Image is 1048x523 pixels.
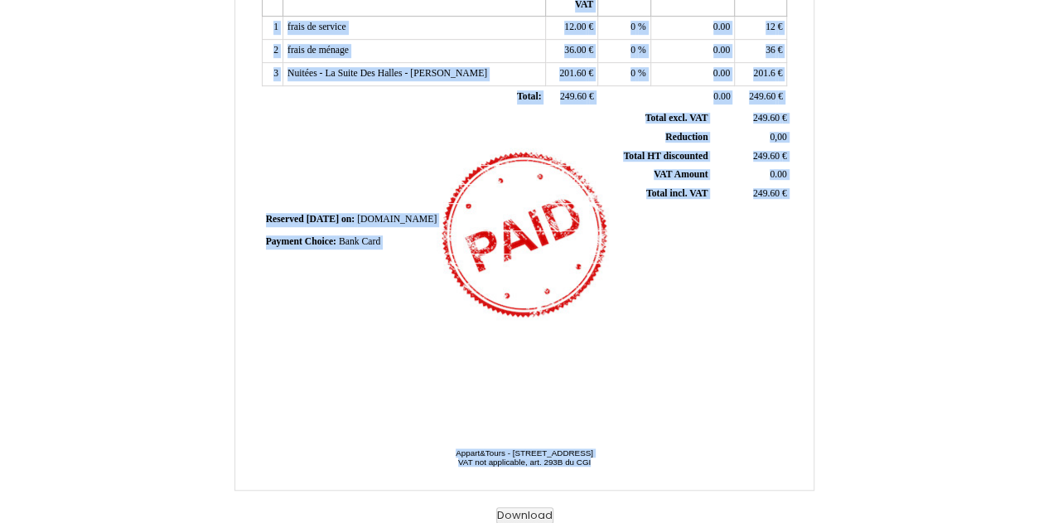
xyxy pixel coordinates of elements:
[339,236,380,247] span: Bank Card
[266,214,304,225] span: Reserved
[266,236,336,247] span: Payment Choice:
[623,151,708,162] span: Total HT discounted
[645,113,708,123] span: Total excl. VAT
[735,85,787,109] td: €
[262,17,283,40] td: 1
[517,91,541,102] span: Total:
[711,185,790,204] td: €
[646,188,708,199] span: Total incl. VAT
[713,45,730,56] span: 0.00
[545,40,597,63] td: €
[287,45,349,56] span: frais de ménage
[713,91,730,102] span: 0.00
[559,68,586,79] span: 201.60
[735,40,787,63] td: €
[753,151,780,162] span: 249.60
[630,22,635,32] span: 0
[598,62,650,85] td: %
[735,62,787,85] td: €
[564,22,586,32] span: 12.00
[456,448,593,458] span: Appart&Tours - [STREET_ADDRESS]
[287,22,346,32] span: frais de service
[765,45,775,56] span: 36
[711,109,790,128] td: €
[307,214,339,225] span: [DATE]
[665,132,708,143] span: Reduction
[753,113,780,123] span: 249.60
[749,91,775,102] span: 249.60
[735,17,787,40] td: €
[654,169,708,180] span: VAT Amount
[357,214,437,225] span: [DOMAIN_NAME]
[770,132,786,143] span: 0,00
[753,188,780,199] span: 249.60
[287,68,487,79] span: Nuitées - La Suite Des Halles - [PERSON_NAME]
[598,17,650,40] td: %
[630,45,635,56] span: 0
[753,68,775,79] span: 201.6
[598,40,650,63] td: %
[545,17,597,40] td: €
[458,458,591,467] span: VAT not applicable, art. 293B du CGI
[713,68,730,79] span: 0.00
[262,62,283,85] td: 3
[560,91,587,102] span: 249.60
[765,22,775,32] span: 12
[564,45,586,56] span: 36.00
[630,68,635,79] span: 0
[545,62,597,85] td: €
[545,85,597,109] td: €
[341,214,355,225] span: on:
[770,169,786,180] span: 0.00
[713,22,730,32] span: 0.00
[711,147,790,166] td: €
[262,40,283,63] td: 2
